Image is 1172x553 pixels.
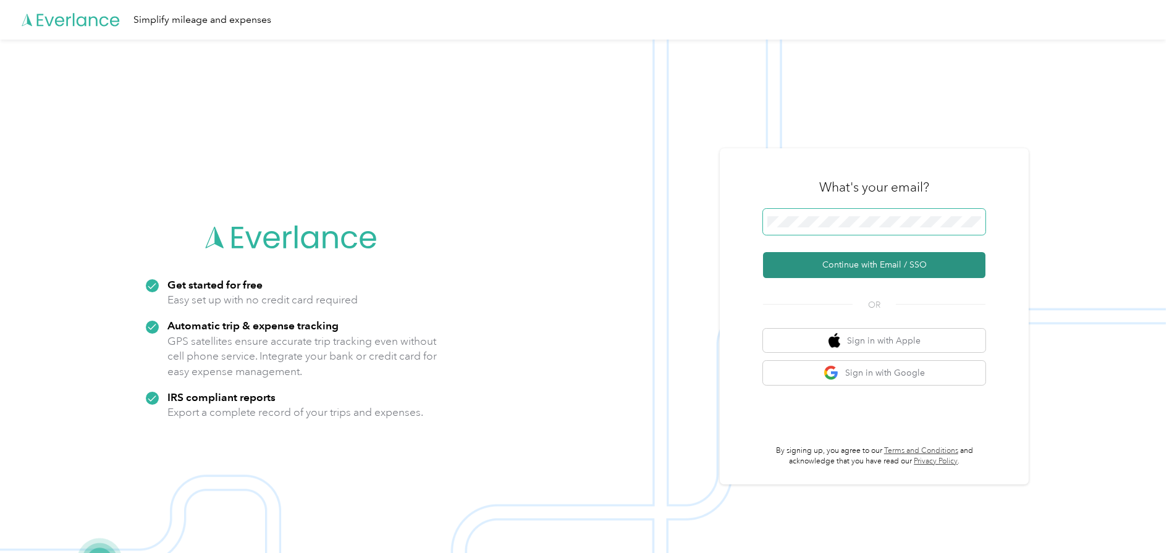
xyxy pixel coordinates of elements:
[853,298,896,311] span: OR
[763,361,985,385] button: google logoSign in with Google
[763,329,985,353] button: apple logoSign in with Apple
[167,319,339,332] strong: Automatic trip & expense tracking
[167,405,423,420] p: Export a complete record of your trips and expenses.
[819,179,929,196] h3: What's your email?
[763,445,985,467] p: By signing up, you agree to our and acknowledge that you have read our .
[167,278,263,291] strong: Get started for free
[828,333,841,348] img: apple logo
[763,252,985,278] button: Continue with Email / SSO
[914,457,958,466] a: Privacy Policy
[133,12,271,28] div: Simplify mileage and expenses
[167,334,437,379] p: GPS satellites ensure accurate trip tracking even without cell phone service. Integrate your bank...
[167,292,358,308] p: Easy set up with no credit card required
[884,446,958,455] a: Terms and Conditions
[824,365,839,381] img: google logo
[167,390,276,403] strong: IRS compliant reports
